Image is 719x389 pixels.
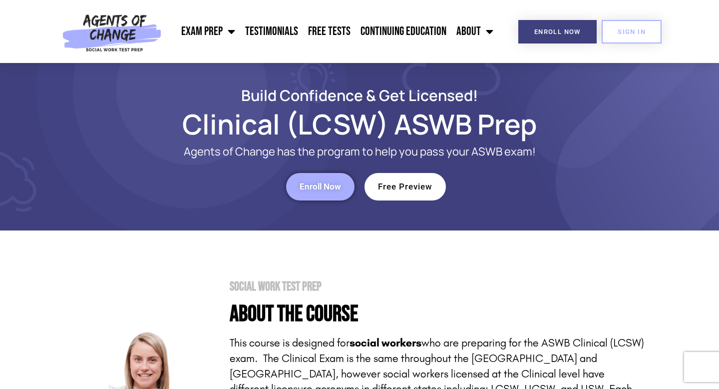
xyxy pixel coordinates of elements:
[303,19,356,44] a: Free Tests
[300,182,341,191] span: Enroll Now
[286,173,355,200] a: Enroll Now
[378,182,432,191] span: Free Preview
[75,112,644,135] h1: Clinical (LCSW) ASWB Prep
[534,28,581,35] span: Enroll Now
[451,19,498,44] a: About
[356,19,451,44] a: Continuing Education
[230,280,644,293] h2: Social Work Test Prep
[518,20,597,43] a: Enroll Now
[230,303,644,325] h4: About the Course
[115,145,604,158] p: Agents of Change has the program to help you pass your ASWB exam!
[176,19,240,44] a: Exam Prep
[240,19,303,44] a: Testimonials
[364,173,446,200] a: Free Preview
[166,19,499,44] nav: Menu
[618,28,646,35] span: SIGN IN
[75,88,644,102] h2: Build Confidence & Get Licensed!
[602,20,662,43] a: SIGN IN
[350,336,421,349] strong: social workers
